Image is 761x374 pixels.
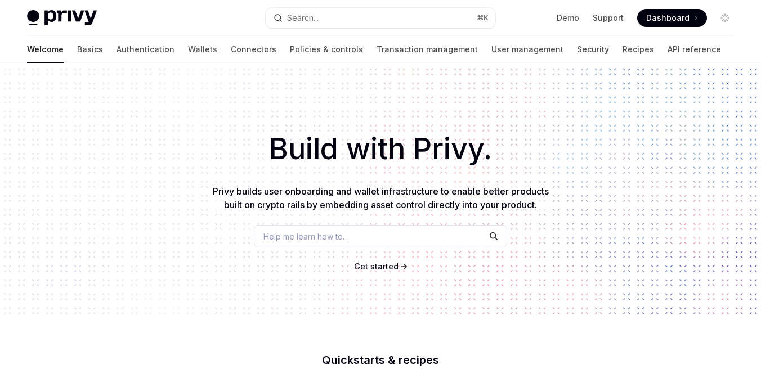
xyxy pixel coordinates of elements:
a: Dashboard [637,9,707,27]
a: Authentication [117,36,174,63]
h2: Quickstarts & recipes [182,354,579,366]
a: Basics [77,36,103,63]
a: Wallets [188,36,217,63]
a: Demo [557,12,579,24]
a: User management [491,36,563,63]
button: Toggle dark mode [716,9,734,27]
div: Search... [287,11,319,25]
a: Transaction management [377,36,478,63]
a: Recipes [623,36,654,63]
a: Welcome [27,36,64,63]
a: Policies & controls [290,36,363,63]
span: Get started [354,262,399,271]
h1: Build with Privy. [18,127,743,171]
img: light logo [27,10,97,26]
a: Security [577,36,609,63]
button: Search...⌘K [266,8,495,28]
a: Get started [354,261,399,272]
a: Connectors [231,36,276,63]
span: Help me learn how to… [263,231,349,242]
span: ⌘ K [477,13,489,22]
a: API reference [668,36,721,63]
span: Privy builds user onboarding and wallet infrastructure to enable better products built on crypto ... [213,186,549,210]
span: Dashboard [646,12,690,24]
a: Support [593,12,624,24]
